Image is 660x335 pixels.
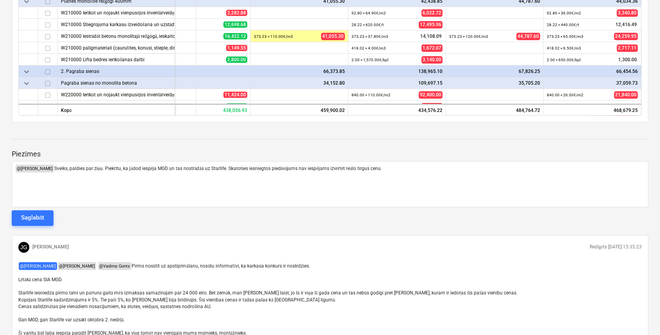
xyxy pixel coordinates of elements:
[547,58,582,62] small: 2.00 × 650.00€ / kpl.
[351,11,386,15] small: 92.80 × 64.90€ / m2
[351,77,442,89] div: 109,697.15
[196,104,251,115] div: 438,056.93
[617,9,638,16] span: 3,340.80
[421,9,442,16] span: 6,022.72
[590,244,642,250] p: Rediģēts [DATE] 15:35:23
[547,11,581,15] small: 92.80 × 36.00€ / m2
[61,101,171,112] div: W220000 Stiegrojuma karkasu izveidošana un uzstādīšana, stiegras savienojot ar stiepli (85kg/m2)
[251,104,348,115] div: 459,900.02
[516,32,540,40] span: 44,787.60
[617,56,638,63] span: 1,300.00
[547,66,638,77] div: 66,454.56
[544,104,641,115] div: 468,679.25
[419,91,442,98] span: 92,400.00
[21,213,44,223] div: Saglabāt
[419,21,442,28] span: 17,495.96
[547,34,583,39] small: 373.23 × 65.00€ / m3
[226,103,247,110] span: 4,354.48
[547,23,579,27] small: 28.22 × 440.00€ / t
[449,34,488,39] small: 373.23 × 120.00€ / m3
[351,58,389,62] small: 2.00 × 1,570.00€ / kpl.
[351,66,442,77] div: 138,965.10
[61,54,171,65] div: W210000 Lifta bedres ierīkošanas darbi
[61,77,171,89] div: Pagraba sienas no monolīta betona
[547,46,581,50] small: 418.02 × 6.50€ / m3
[615,21,638,28] span: 12,416.49
[61,30,171,42] div: W210000 Iestrādāt betonu monolītajā režģogā, ieskaitot betona nosegšanu un kopšanu, virsmas slīpē...
[419,33,442,39] span: 14,108.09
[61,19,171,30] div: W210000 Stiegrojuma karkasu izveidošana un uzstādīšana, stiegras savienojot ar stiepli (pēc spec.)
[19,262,57,270] span: @ [PERSON_NAME]
[446,104,544,115] div: 484,764.72
[58,104,175,115] div: Kopā
[421,44,442,51] span: 1,672.07
[547,93,583,97] small: 840.00 × 26.00€ / m2
[18,242,29,253] div: Jānis Grāmatnieks
[254,34,293,39] small: 373.23 × 110.00€ / m3
[61,7,171,18] div: W210000 Ierīkot un nojaukt vienpusējos inventārveidņus ar koka balstiem
[348,104,446,115] div: 434,576.22
[226,57,247,63] span: 2,800.00
[321,32,345,40] span: 41,055.30
[223,21,247,28] span: 12,698.68
[58,262,96,270] span: @ [PERSON_NAME]
[16,165,54,172] span: @ [PERSON_NAME]
[223,92,247,98] span: 11,424.00
[421,103,442,110] span: 5,410.11
[351,34,388,39] small: 373.23 × 37.80€ / m3
[22,67,31,76] span: keyboard_arrow_down
[12,149,648,159] p: Piezīmes
[617,44,638,51] span: 2,717.11
[32,244,69,250] p: [PERSON_NAME]
[98,262,131,270] span: @ Vadims Gonts
[351,93,391,97] small: 840.00 × 110.00€ / m2
[226,10,247,16] span: 2,282.88
[61,66,171,77] div: 2. Pagraba sienas
[254,77,345,89] div: 34,152.80
[547,77,638,89] div: 37,059.73
[12,210,54,226] button: Saglabāt
[614,91,638,98] span: 21,840.00
[421,56,442,63] span: 3,140.00
[61,89,171,100] div: W220000 Ierīkot un nojaukt vienpusējos inventārveidņus ar balstiem un stiprinājumiem monolīto sie...
[20,244,27,250] span: JG
[351,46,386,50] small: 418.02 × 4.00€ / m3
[223,33,247,39] span: 16,422.12
[449,66,540,77] div: 67,826.25
[351,23,384,27] small: 28.22 × 620.00€ / t
[617,103,638,110] span: 3,694.71
[621,298,660,335] iframe: Chat Widget
[22,78,31,88] span: keyboard_arrow_down
[54,166,381,171] span: Sveiks, paldies par ziņu. Piekrītu, ka jādod iespēja MGD un tas nostrādās uz Starlife. Skatoties ...
[254,66,345,77] div: 66,373.85
[449,77,540,89] div: 35,705.20
[61,42,171,53] div: W210000 palīgmateriali (caurulītes, konusi, stieple, distanceri, kokmateriali)
[226,45,247,51] span: 1,149.55
[614,32,638,40] span: 24,259.95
